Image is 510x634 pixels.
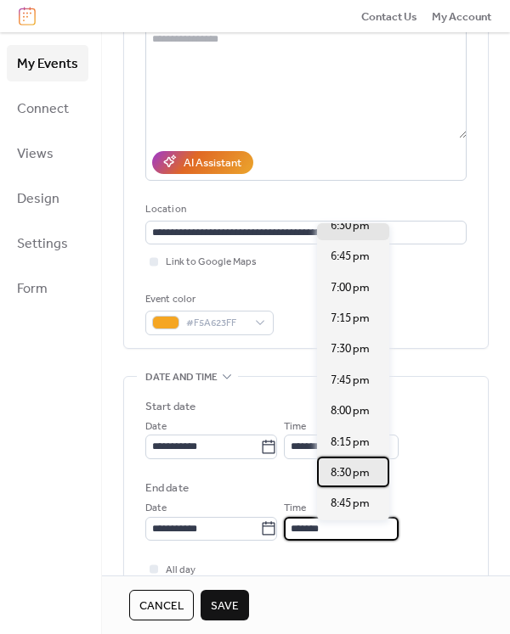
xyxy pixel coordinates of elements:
[211,598,239,614] span: Save
[19,7,36,25] img: logo
[201,590,249,620] button: Save
[331,279,370,296] span: 7:00 pm
[7,45,88,81] a: My Events
[145,500,167,517] span: Date
[331,434,370,451] span: 8:15 pm
[186,315,246,332] span: #F5A623FF
[331,495,370,512] span: 8:45 pm
[331,402,370,419] span: 8:00 pm
[331,372,370,389] span: 7:45 pm
[145,480,189,497] div: End date
[331,340,370,357] span: 7:30 pm
[145,418,167,435] span: Date
[166,254,257,271] span: Link to Google Maps
[284,500,306,517] span: Time
[17,276,48,302] span: Form
[145,201,463,218] div: Location
[7,270,88,306] a: Form
[361,8,417,25] a: Contact Us
[139,598,184,614] span: Cancel
[17,51,78,77] span: My Events
[145,291,270,308] div: Event color
[331,310,370,327] span: 7:15 pm
[7,180,88,216] a: Design
[145,398,195,415] div: Start date
[145,368,218,385] span: Date and time
[17,141,54,167] span: Views
[184,154,241,171] div: AI Assistant
[129,590,194,620] button: Cancel
[432,8,491,25] a: My Account
[7,225,88,261] a: Settings
[331,464,370,481] span: 8:30 pm
[331,248,370,265] span: 6:45 pm
[17,96,69,122] span: Connect
[7,90,88,126] a: Connect
[331,217,370,234] span: 6:30 pm
[17,186,59,212] span: Design
[17,231,68,257] span: Settings
[152,151,253,173] button: AI Assistant
[7,135,88,171] a: Views
[284,418,306,435] span: Time
[166,562,195,579] span: All day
